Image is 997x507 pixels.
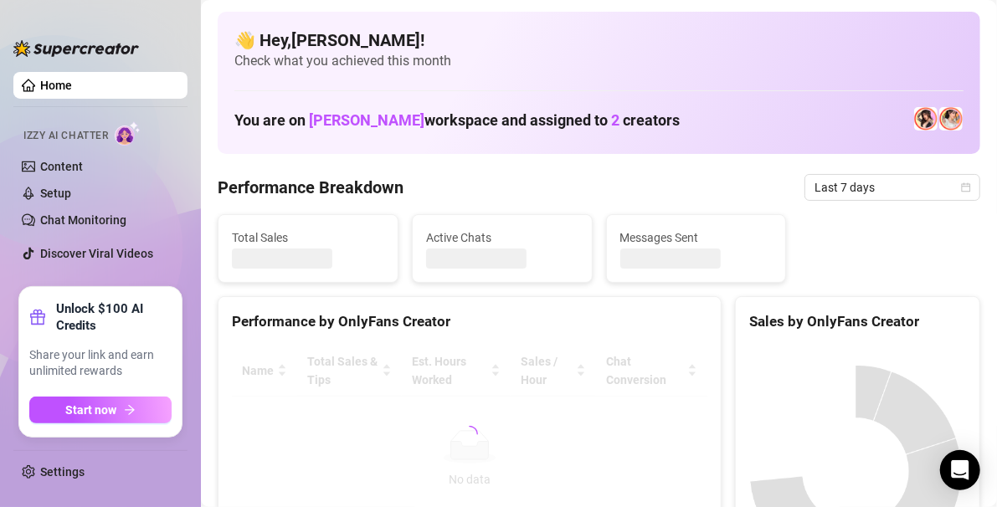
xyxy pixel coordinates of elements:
span: Check what you achieved this month [234,52,964,70]
div: Performance by OnlyFans Creator [232,310,707,333]
img: 𝖍𝖔𝖑𝖑𝖞 [939,107,963,131]
img: logo-BBDzfeDw.svg [13,40,139,57]
h4: 👋 Hey, [PERSON_NAME] ! [234,28,964,52]
a: Home [40,79,72,92]
span: Active Chats [426,228,578,247]
strong: Unlock $100 AI Credits [56,300,172,334]
h4: Performance Breakdown [218,176,403,199]
span: Share your link and earn unlimited rewards [29,347,172,380]
h1: You are on workspace and assigned to creators [234,111,680,130]
img: AI Chatter [115,121,141,146]
div: Sales by OnlyFans Creator [749,310,966,333]
span: Messages Sent [620,228,773,247]
span: Last 7 days [815,175,970,200]
a: Setup [40,187,71,200]
span: arrow-right [124,404,136,416]
div: Open Intercom Messenger [940,450,980,490]
span: Izzy AI Chatter [23,128,108,144]
span: calendar [961,182,971,192]
span: Start now [66,403,117,417]
button: Start nowarrow-right [29,397,172,423]
span: loading [460,424,480,444]
a: Chat Monitoring [40,213,126,227]
span: Total Sales [232,228,384,247]
span: [PERSON_NAME] [309,111,424,129]
a: Content [40,160,83,173]
span: 2 [611,111,619,129]
a: Discover Viral Videos [40,247,153,260]
img: Holly [914,107,938,131]
a: Settings [40,465,85,479]
span: gift [29,309,46,325]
